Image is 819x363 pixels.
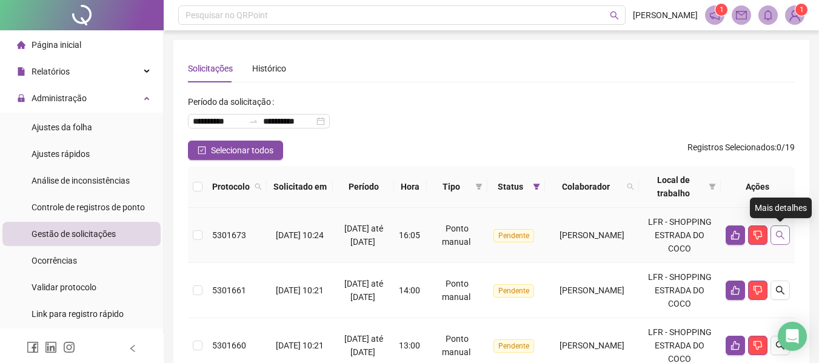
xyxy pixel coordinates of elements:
span: Tipo [432,180,471,193]
span: Ponto manual [442,279,470,302]
span: Ajustes rápidos [32,149,90,159]
span: search [627,183,634,190]
span: mail [736,10,747,21]
th: Solicitado em [267,166,333,208]
span: [PERSON_NAME] [633,8,698,22]
span: like [730,230,740,240]
span: Local de trabalho [644,173,704,200]
span: [DATE] até [DATE] [344,334,383,357]
span: search [775,341,785,350]
span: 5301673 [212,230,246,240]
span: filter [475,183,483,190]
th: Hora [394,166,427,208]
span: like [730,285,740,295]
label: Período da solicitação [188,92,279,112]
span: search [610,11,619,20]
span: 5301660 [212,341,246,350]
span: Controle de registros de ponto [32,202,145,212]
span: 1 [800,5,804,14]
span: filter [706,171,718,202]
span: Selecionar todos [211,144,273,157]
span: check-square [198,146,206,155]
span: [DATE] 10:21 [276,341,324,350]
span: Análise de inconsistências [32,176,130,185]
span: [PERSON_NAME] [560,285,624,295]
span: file [17,67,25,76]
span: lock [17,94,25,102]
div: Solicitações [188,62,233,75]
td: LFR - SHOPPING ESTRADA DO COCO [639,208,721,263]
span: bell [763,10,774,21]
sup: Atualize o seu contato no menu Meus Dados [795,4,807,16]
span: Gestão de solicitações [32,229,116,239]
span: Administração [32,93,87,103]
span: Colaborador [550,180,622,193]
span: 13:00 [399,341,420,350]
span: to [249,116,258,126]
span: swap-right [249,116,258,126]
span: search [255,183,262,190]
span: facebook [27,341,39,353]
span: search [775,230,785,240]
span: [PERSON_NAME] [560,230,624,240]
div: Histórico [252,62,286,75]
span: Link para registro rápido [32,309,124,319]
span: Ocorrências [32,256,77,265]
span: Status [492,180,528,193]
span: Relatórios [32,67,70,76]
span: [PERSON_NAME] [560,341,624,350]
span: 5301661 [212,285,246,295]
span: [DATE] até [DATE] [344,279,383,302]
span: linkedin [45,341,57,353]
div: Mais detalhes [750,198,812,218]
td: LFR - SHOPPING ESTRADA DO COCO [639,263,721,318]
span: 16:05 [399,230,420,240]
span: Pendente [493,229,534,242]
span: 1 [720,5,724,14]
span: filter [533,183,540,190]
span: notification [709,10,720,21]
span: dislike [753,285,763,295]
span: Ajustes da folha [32,122,92,132]
span: Pendente [493,284,534,298]
span: instagram [63,341,75,353]
span: home [17,41,25,49]
span: search [775,285,785,295]
span: search [252,178,264,196]
div: Open Intercom Messenger [778,322,807,351]
span: [DATE] 10:24 [276,230,324,240]
button: Selecionar todos [188,141,283,160]
span: search [624,178,637,196]
span: Ponto manual [442,334,470,357]
span: [DATE] até [DATE] [344,224,383,247]
span: : 0 / 19 [687,141,795,160]
th: Período [333,166,394,208]
span: Pendente [493,339,534,353]
span: Registros Selecionados [687,142,775,152]
span: left [129,344,137,353]
span: [DATE] 10:21 [276,285,324,295]
div: Ações [726,180,790,193]
span: dislike [753,230,763,240]
span: Validar protocolo [32,282,96,292]
span: 14:00 [399,285,420,295]
span: Protocolo [212,180,250,193]
span: Página inicial [32,40,81,50]
span: filter [709,183,716,190]
sup: 1 [715,4,727,16]
span: Ponto manual [442,224,470,247]
span: dislike [753,341,763,350]
span: like [730,341,740,350]
span: filter [473,178,485,196]
span: filter [530,178,543,196]
img: 84309 [786,6,804,24]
